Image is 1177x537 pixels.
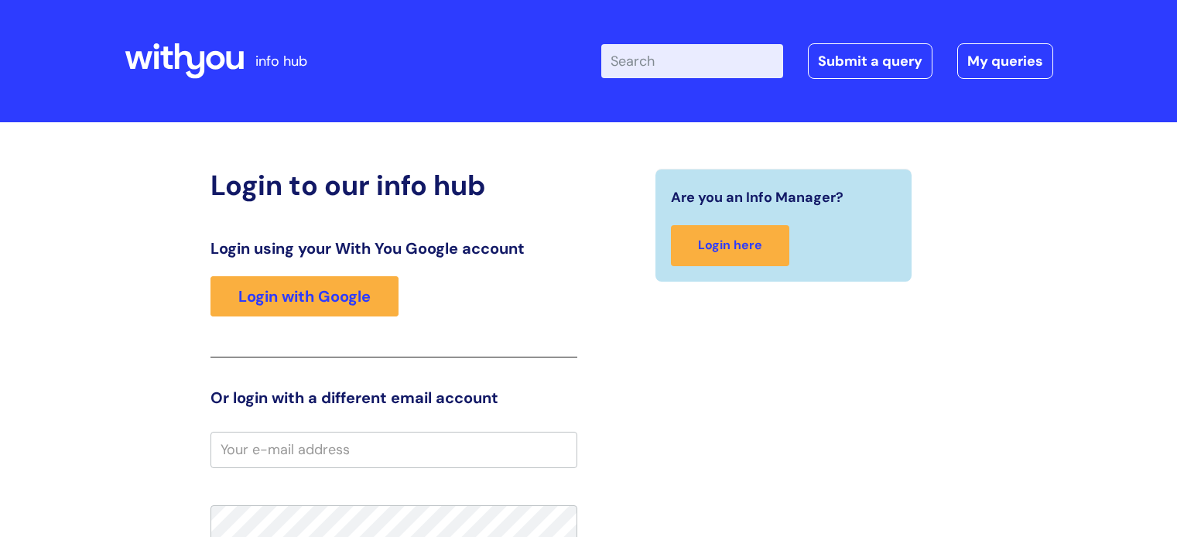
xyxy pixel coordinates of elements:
[210,432,577,467] input: Your e-mail address
[210,169,577,202] h2: Login to our info hub
[210,239,577,258] h3: Login using your With You Google account
[671,185,843,210] span: Are you an Info Manager?
[671,225,789,266] a: Login here
[255,49,307,74] p: info hub
[601,44,783,78] input: Search
[957,43,1053,79] a: My queries
[210,276,399,316] a: Login with Google
[210,388,577,407] h3: Or login with a different email account
[808,43,932,79] a: Submit a query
